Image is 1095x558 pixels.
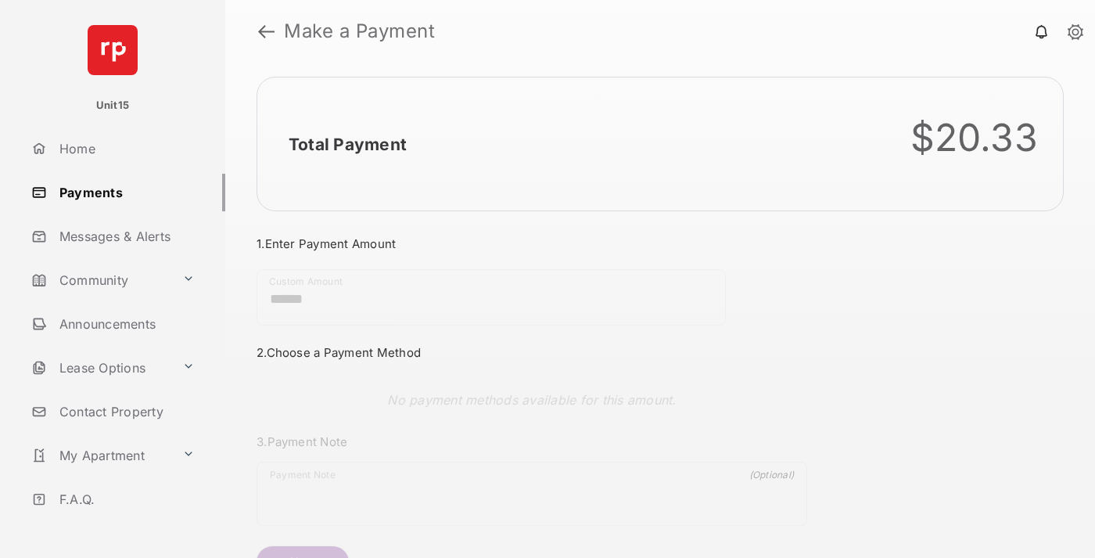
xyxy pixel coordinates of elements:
[96,98,130,113] p: Unit15
[25,174,225,211] a: Payments
[257,236,807,251] h3: 1. Enter Payment Amount
[25,261,176,299] a: Community
[387,391,676,409] p: No payment methods available for this amount.
[257,345,807,360] h3: 2. Choose a Payment Method
[25,130,225,167] a: Home
[88,25,138,75] img: svg+xml;base64,PHN2ZyB4bWxucz0iaHR0cDovL3d3dy53My5vcmcvMjAwMC9zdmciIHdpZHRoPSI2NCIgaGVpZ2h0PSI2NC...
[910,115,1039,160] div: $20.33
[25,437,176,474] a: My Apartment
[25,349,176,387] a: Lease Options
[25,305,225,343] a: Announcements
[25,481,225,518] a: F.A.Q.
[25,393,225,430] a: Contact Property
[284,22,435,41] strong: Make a Payment
[289,135,407,154] h2: Total Payment
[257,434,807,449] h3: 3. Payment Note
[25,218,225,255] a: Messages & Alerts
